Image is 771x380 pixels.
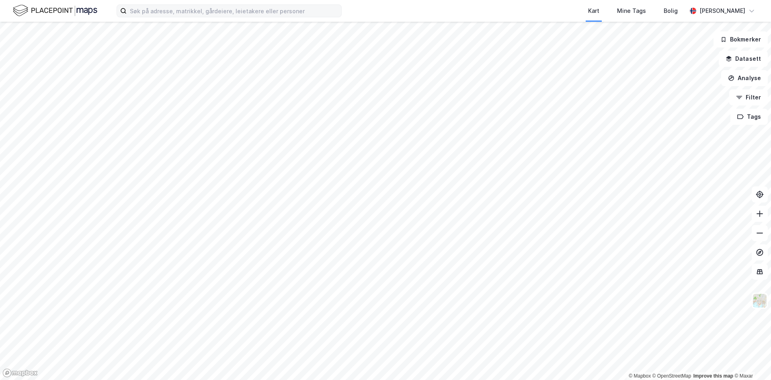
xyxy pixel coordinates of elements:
button: Datasett [719,51,768,67]
img: Z [752,293,767,308]
button: Bokmerker [714,31,768,47]
div: Bolig [664,6,678,16]
a: Improve this map [693,373,733,379]
iframe: Chat Widget [731,341,771,380]
button: Tags [730,109,768,125]
a: Mapbox [629,373,651,379]
a: OpenStreetMap [652,373,691,379]
img: logo.f888ab2527a4732fd821a326f86c7f29.svg [13,4,97,18]
a: Mapbox homepage [2,368,38,378]
button: Filter [729,89,768,105]
input: Søk på adresse, matrikkel, gårdeiere, leietakere eller personer [127,5,341,17]
div: [PERSON_NAME] [699,6,745,16]
div: Mine Tags [617,6,646,16]
button: Analyse [721,70,768,86]
div: Kart [588,6,599,16]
